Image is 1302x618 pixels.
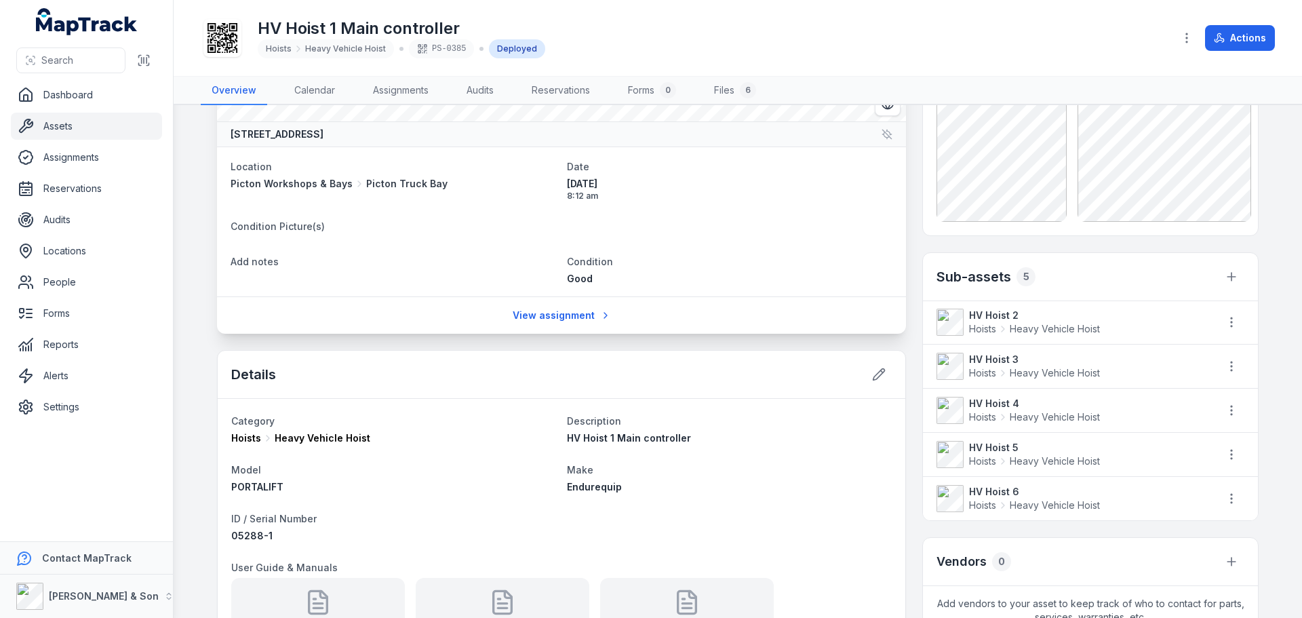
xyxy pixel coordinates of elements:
a: HV Hoist 4HoistsHeavy Vehicle Hoist [936,397,1205,424]
span: Hoists [969,366,996,380]
a: Files6 [703,77,767,105]
span: Heavy Vehicle Hoist [1010,322,1100,336]
span: Picton Workshops & Bays [231,177,353,191]
span: Hoists [266,43,292,54]
a: Overview [201,77,267,105]
time: 07/08/2025, 8:12:18 am [567,177,892,201]
div: 0 [660,82,676,98]
h1: HV Hoist 1 Main controller [258,18,545,39]
span: Search [41,54,73,67]
a: Assignments [11,144,162,171]
span: Heavy Vehicle Hoist [275,431,370,445]
strong: HV Hoist 5 [969,441,1205,455]
a: Forms [11,300,162,327]
a: HV Hoist 6HoistsHeavy Vehicle Hoist [936,485,1205,512]
span: HV Hoist 1 Main controller [567,432,691,444]
span: Make [567,464,593,476]
div: Deployed [489,39,545,58]
a: Assignments [362,77,439,105]
span: Heavy Vehicle Hoist [1010,455,1100,468]
span: User Guide & Manuals [231,562,338,573]
a: HV Hoist 2HoistsHeavy Vehicle Hoist [936,309,1205,336]
a: Settings [11,393,162,421]
a: Locations [11,237,162,265]
strong: Contact MapTrack [42,552,132,564]
a: Reports [11,331,162,358]
span: Heavy Vehicle Hoist [1010,410,1100,424]
div: PS-0385 [409,39,474,58]
span: Hoists [969,499,996,512]
span: Heavy Vehicle Hoist [1010,499,1100,512]
strong: [STREET_ADDRESS] [231,128,323,141]
span: Picton Truck Bay [366,177,448,191]
span: 8:12 am [567,191,892,201]
strong: HV Hoist 4 [969,397,1205,410]
a: Audits [11,206,162,233]
span: Hoists [969,455,996,468]
span: Add notes [231,256,279,267]
a: People [11,269,162,296]
span: 05288-1 [231,530,273,541]
h2: Sub-assets [936,267,1011,286]
span: Heavy Vehicle Hoist [1010,366,1100,380]
a: MapTrack [36,8,138,35]
span: Model [231,464,261,476]
a: Reservations [521,77,601,105]
div: 5 [1017,267,1035,286]
h3: Vendors [936,552,987,571]
a: Forms0 [617,77,687,105]
a: Calendar [283,77,346,105]
span: Hoists [969,322,996,336]
span: ID / Serial Number [231,513,317,524]
span: Good [567,273,593,284]
a: Assets [11,113,162,140]
span: Condition [567,256,613,267]
span: Heavy Vehicle Hoist [305,43,386,54]
h2: Details [231,365,276,384]
a: Dashboard [11,81,162,109]
strong: HV Hoist 6 [969,485,1205,499]
span: Description [567,415,621,427]
strong: [PERSON_NAME] & Son [49,590,159,602]
span: Condition Picture(s) [231,220,325,232]
a: Alerts [11,362,162,389]
span: Endurequip [567,481,622,493]
button: Search [16,47,125,73]
div: 0 [992,552,1011,571]
a: HV Hoist 5HoistsHeavy Vehicle Hoist [936,441,1205,468]
span: PORTALIFT [231,481,283,493]
span: Hoists [969,410,996,424]
a: HV Hoist 3HoistsHeavy Vehicle Hoist [936,353,1205,380]
a: View assignment [504,303,620,328]
span: Location [231,161,272,172]
a: Audits [456,77,505,105]
strong: HV Hoist 2 [969,309,1205,322]
span: Category [231,415,275,427]
a: Reservations [11,175,162,202]
span: Hoists [231,431,261,445]
button: Actions [1205,25,1275,51]
a: Picton Workshops & BaysPicton Truck Bay [231,177,556,191]
span: Date [567,161,589,172]
div: 6 [740,82,756,98]
strong: HV Hoist 3 [969,353,1205,366]
span: [DATE] [567,177,892,191]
